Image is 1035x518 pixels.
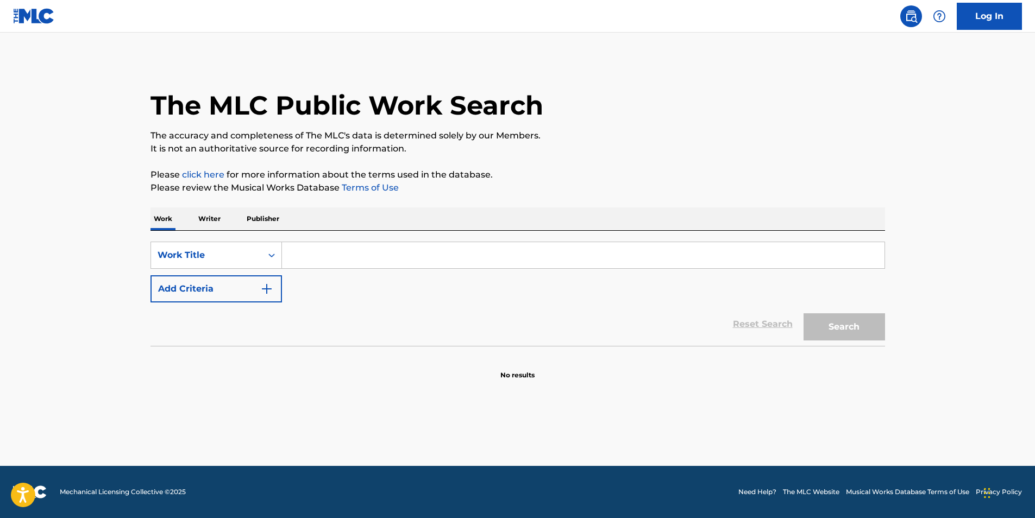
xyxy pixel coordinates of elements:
a: Public Search [900,5,922,27]
img: MLC Logo [13,8,55,24]
a: click here [182,169,224,180]
a: Musical Works Database Terms of Use [846,487,969,497]
a: Need Help? [738,487,776,497]
h1: The MLC Public Work Search [150,89,543,122]
p: No results [500,357,535,380]
img: logo [13,485,47,498]
img: help [933,10,946,23]
img: 9d2ae6d4665cec9f34b9.svg [260,282,273,295]
form: Search Form [150,242,885,346]
iframe: Chat Widget [981,466,1035,518]
a: Terms of Use [340,182,399,193]
p: It is not an authoritative source for recording information. [150,142,885,155]
a: Privacy Policy [976,487,1022,497]
p: Please for more information about the terms used in the database. [150,168,885,181]
a: The MLC Website [783,487,839,497]
div: Work Title [158,249,255,262]
p: The accuracy and completeness of The MLC's data is determined solely by our Members. [150,129,885,142]
span: Mechanical Licensing Collective © 2025 [60,487,186,497]
button: Add Criteria [150,275,282,302]
div: Drag [984,477,990,509]
p: Work [150,207,175,230]
img: search [905,10,918,23]
p: Publisher [243,207,283,230]
p: Please review the Musical Works Database [150,181,885,194]
p: Writer [195,207,224,230]
div: Help [929,5,950,27]
a: Log In [957,3,1022,30]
